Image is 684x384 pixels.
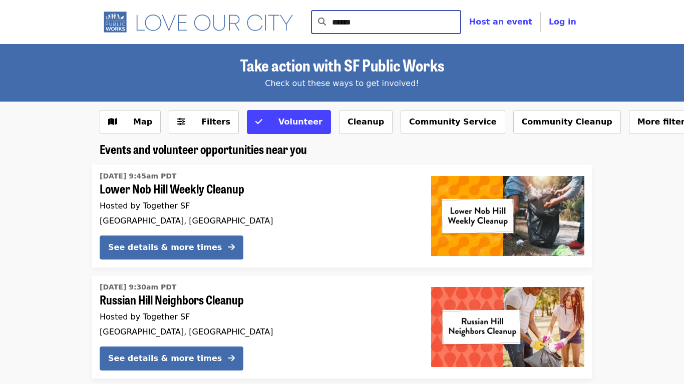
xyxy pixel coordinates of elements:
[177,117,185,126] i: sliders-h icon
[100,110,161,134] button: Show map view
[100,312,190,321] span: Hosted by Together SF
[100,77,584,89] div: Check out these ways to get involved!
[100,216,415,225] div: [GEOGRAPHIC_DATA], [GEOGRAPHIC_DATA]
[100,181,415,196] span: Lower Nob Hill Weekly Cleanup
[201,117,230,126] span: Filters
[92,275,592,378] a: See details for "Russian Hill Neighbors Cleanup"
[339,110,393,134] button: Cleanup
[228,242,235,252] i: arrow-right icon
[133,117,152,126] span: Map
[100,235,243,259] button: See details & more times
[100,327,415,336] div: [GEOGRAPHIC_DATA], [GEOGRAPHIC_DATA]
[513,110,621,134] button: Community Cleanup
[100,346,243,370] button: See details & more times
[108,241,222,253] div: See details & more times
[541,12,584,32] button: Log in
[549,17,576,26] span: Log in
[469,17,532,26] a: Host an event
[92,164,592,267] a: See details for "Lower Nob Hill Weekly Cleanup"
[100,171,176,181] time: [DATE] 9:45am PDT
[108,352,222,364] div: See details & more times
[401,110,505,134] button: Community Service
[255,117,262,126] i: check icon
[318,17,326,26] i: search icon
[278,117,322,126] span: Volunteer
[431,176,584,256] img: Lower Nob Hill Weekly Cleanup organized by Together SF
[332,10,461,34] input: Search
[228,353,235,363] i: arrow-right icon
[100,140,307,157] span: Events and volunteer opportunities near you
[240,53,444,76] span: Take action with SF Public Works
[431,287,584,367] img: Russian Hill Neighbors Cleanup organized by Together SF
[100,11,303,33] img: SF Public Works - Home
[100,282,176,292] time: [DATE] 9:30am PDT
[247,110,331,134] button: Volunteer
[100,292,415,307] span: Russian Hill Neighbors Cleanup
[100,201,190,210] span: Hosted by Together SF
[169,110,239,134] button: Filters (0 selected)
[108,117,117,126] i: map icon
